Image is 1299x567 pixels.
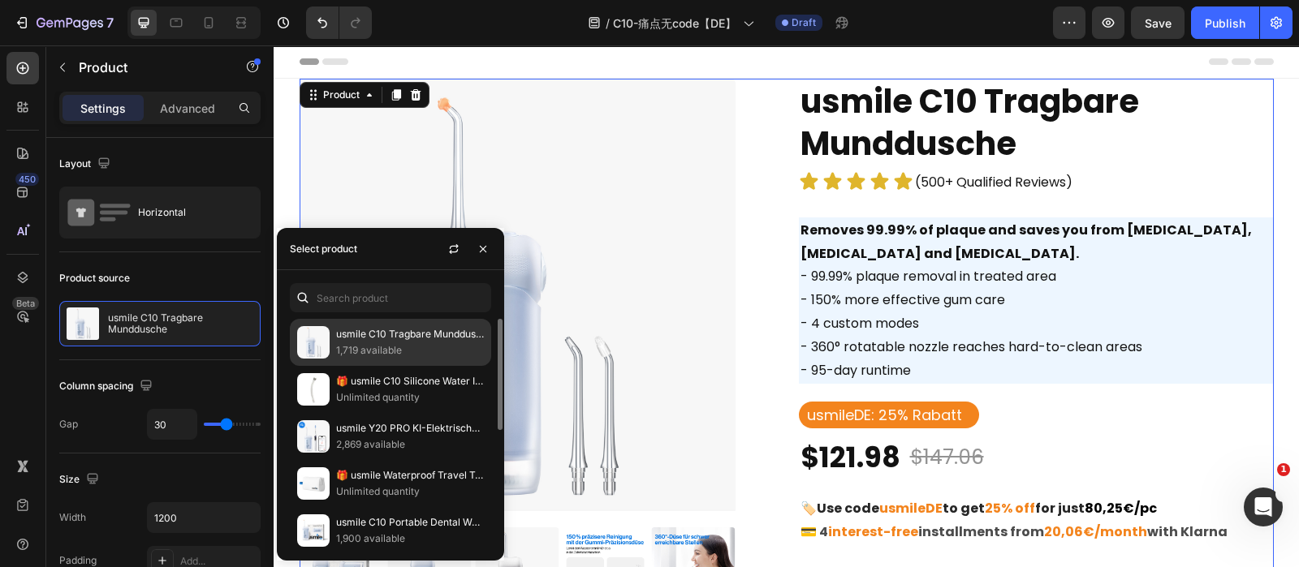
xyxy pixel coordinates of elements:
[59,510,86,525] div: Width
[525,392,628,432] div: $121.98
[669,453,711,472] span: to get
[635,397,712,427] div: $147.06
[336,373,484,389] p: 🎁 usmile C10 Silicone Water Intake Tube (100% off)
[6,6,121,39] button: 7
[527,475,954,499] p: 💳 4 installments from with Klarna
[106,13,114,32] p: 7
[336,514,484,530] p: usmile C10 Portable Dental Water Flosser
[336,389,484,406] p: Unlimited quantity
[1277,463,1290,476] span: 1
[80,100,126,117] p: Settings
[527,175,978,217] strong: Removes 99.99% of plaque and saves you from [MEDICAL_DATA], [MEDICAL_DATA] and [MEDICAL_DATA].
[606,15,610,32] span: /
[306,6,372,39] div: Undo/Redo
[274,45,1299,567] iframe: Design area
[1131,6,1185,39] button: Save
[297,373,330,406] img: collections
[1191,6,1259,39] button: Publish
[770,477,874,496] span: 20,06€/month
[59,417,78,432] div: Gap
[59,376,156,397] div: Column spacing
[555,477,645,496] span: interest-free
[811,453,883,472] span: 80,25€/pc
[1244,488,1283,526] iframe: Intercom live chat
[59,271,130,286] div: Product source
[290,242,357,256] div: Select product
[762,453,811,472] span: for just
[290,283,491,312] input: Search in Settings & Advanced
[297,420,330,453] img: collections
[606,453,669,472] span: usmileDE
[527,452,954,475] p: 🏷️
[297,326,330,359] img: collections
[1205,15,1245,32] div: Publish
[613,15,736,32] span: C10-痛点无code【DE】
[640,124,801,151] h2: (500+ Qualified Reviews)
[336,436,484,453] p: 2,869 available
[543,453,606,472] span: Use code
[108,312,253,335] p: usmile C10 Tragbare Munddusche
[792,15,816,30] span: Draft
[336,530,484,547] p: 1,900 available
[160,100,215,117] p: Advanced
[336,326,484,342] p: usmile C10 Tragbare Munddusche
[12,297,39,310] div: Beta
[297,467,330,500] img: collections
[378,482,461,565] img: Blue
[336,342,484,359] p: 1,719 available
[336,483,484,500] p: Unlimited quantity
[1145,16,1172,30] span: Save
[525,356,706,383] h6: usmileDE: 25% Rabatt
[46,42,89,57] div: Product
[59,153,114,175] div: Layout
[336,467,484,483] p: 🎁 usmile Waterproof Travel Toiletry Bag (100% off)
[148,503,260,532] input: Auto
[336,420,484,436] p: usmile Y20 PRO KI-Elektrische Zahnbürste x C10 Tragbare Munddusche
[525,172,1000,339] h2: - 99.99% plaque removal in treated area - 150% more effective gum care - 4 custom modes - 360° ro...
[525,518,606,540] legend: color: blue
[148,410,196,439] input: Auto
[138,194,237,231] div: Horizontal
[525,33,1000,121] h1: usmile C10 Tragbare Munddusche
[15,173,39,186] div: 450
[79,58,217,77] p: Product
[711,453,762,472] span: 25% off
[59,469,102,491] div: Size
[67,307,99,340] img: product feature img
[297,514,330,547] img: collections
